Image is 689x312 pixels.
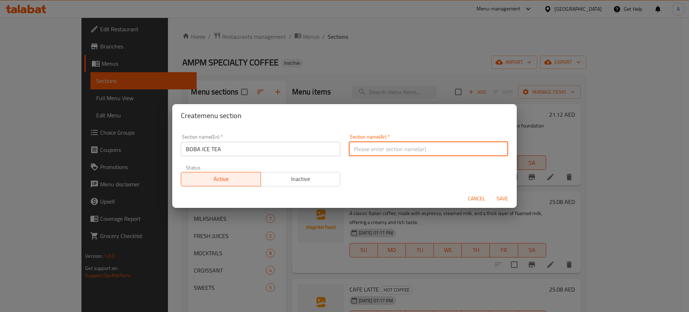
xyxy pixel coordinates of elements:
button: Save [491,192,514,205]
input: Please enter section name(ar) [349,142,508,156]
button: Active [181,172,261,186]
button: Inactive [261,172,341,186]
span: Cancel [468,194,485,203]
span: Active [184,174,258,184]
input: Please enter section name(en) [181,142,340,156]
button: Cancel [465,192,488,205]
span: Save [494,194,511,203]
h2: Create menu section [181,110,508,121]
span: Inactive [264,174,338,184]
